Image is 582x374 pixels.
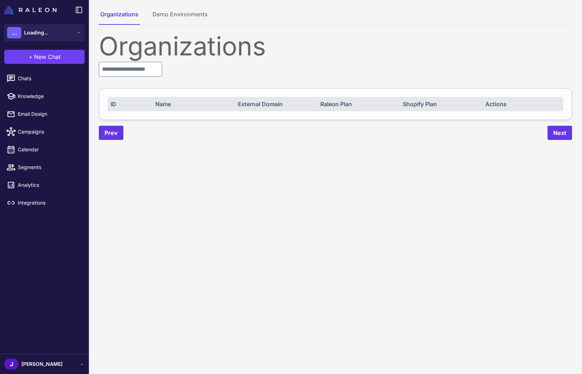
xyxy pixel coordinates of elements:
[4,24,85,41] button: ...Loading...
[99,126,123,140] button: Prev
[34,53,60,61] span: New Chat
[4,6,59,14] a: Raleon Logo
[7,27,21,38] div: ...
[18,110,80,118] span: Email Design
[3,160,86,175] a: Segments
[111,100,148,108] div: ID
[151,10,209,25] button: Demo Environments
[3,71,86,86] a: Chats
[320,100,395,108] div: Raleon Plan
[29,53,33,61] span: +
[18,92,80,100] span: Knowledge
[485,100,560,108] div: Actions
[18,163,80,171] span: Segments
[4,50,85,64] button: +New Chat
[99,33,572,59] div: Organizations
[4,6,57,14] img: Raleon Logo
[4,358,18,370] div: J
[548,126,572,140] button: Next
[3,89,86,104] a: Knowledge
[24,29,48,37] span: Loading...
[99,10,140,25] button: Organizations
[18,146,80,153] span: Calendar
[18,75,80,82] span: Chats
[3,124,86,139] a: Campaigns
[18,181,80,189] span: Analytics
[238,100,313,108] div: External Domain
[18,128,80,136] span: Campaigns
[155,100,230,108] div: Name
[21,360,63,368] span: [PERSON_NAME]
[3,107,86,121] a: Email Design
[18,199,80,207] span: Integrations
[3,195,86,210] a: Integrations
[3,142,86,157] a: Calendar
[403,100,478,108] div: Shopify Plan
[3,178,86,193] a: Analytics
